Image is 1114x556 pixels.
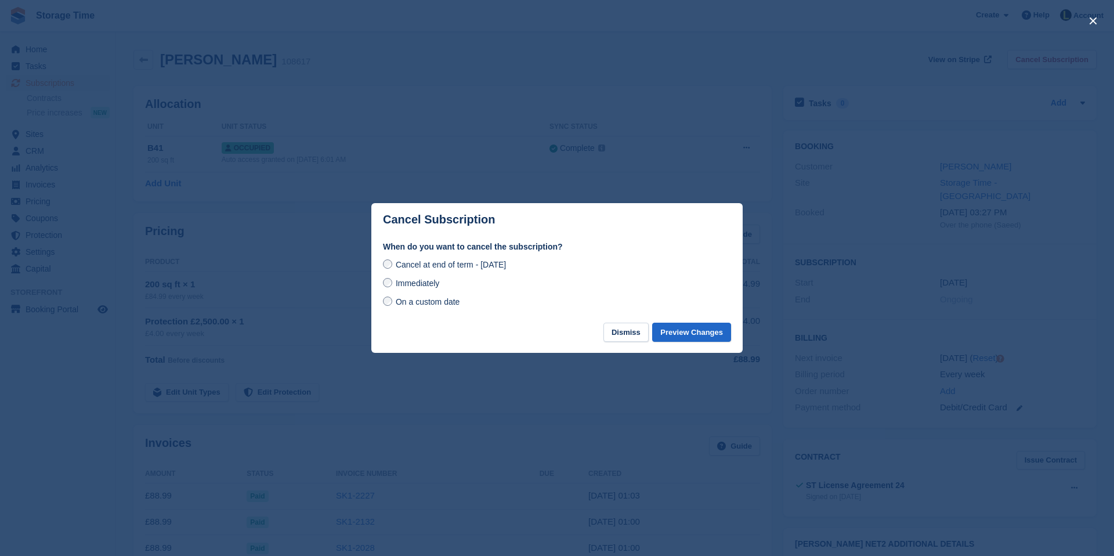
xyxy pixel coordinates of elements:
[383,259,392,269] input: Cancel at end of term - [DATE]
[396,279,439,288] span: Immediately
[396,297,460,306] span: On a custom date
[652,323,731,342] button: Preview Changes
[383,213,495,226] p: Cancel Subscription
[603,323,649,342] button: Dismiss
[383,241,731,253] label: When do you want to cancel the subscription?
[383,278,392,287] input: Immediately
[1084,12,1102,30] button: close
[396,260,506,269] span: Cancel at end of term - [DATE]
[383,297,392,306] input: On a custom date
